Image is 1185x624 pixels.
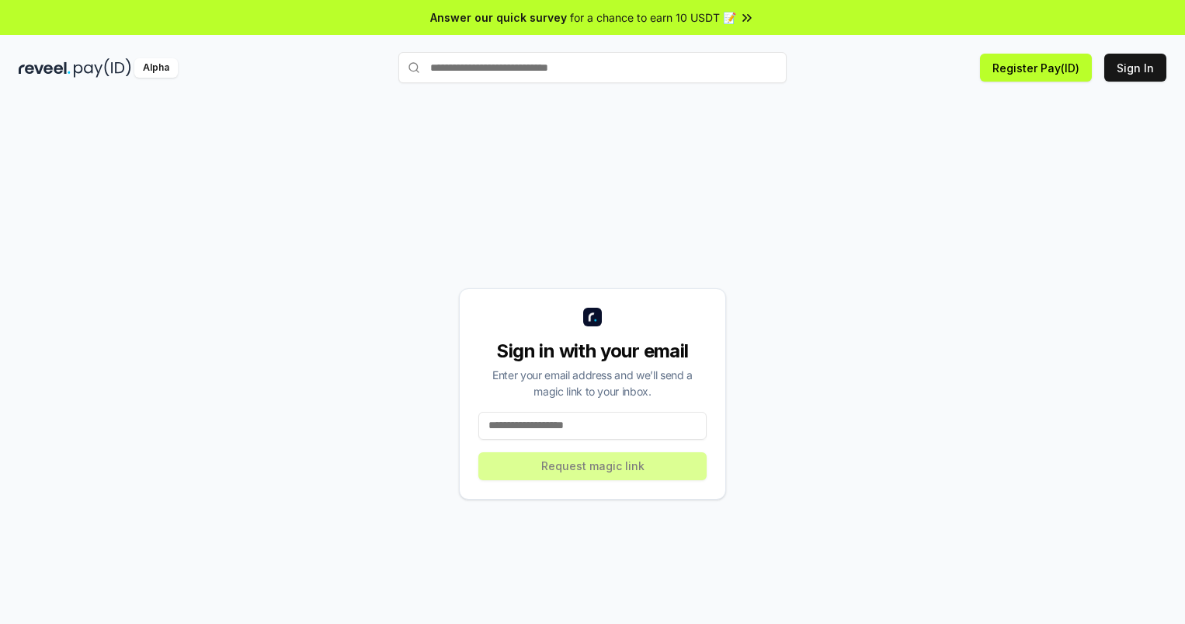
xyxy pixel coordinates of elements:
div: Sign in with your email [478,339,707,364]
img: logo_small [583,308,602,326]
button: Sign In [1104,54,1166,82]
span: Answer our quick survey [430,9,567,26]
div: Enter your email address and we’ll send a magic link to your inbox. [478,367,707,399]
div: Alpha [134,58,178,78]
span: for a chance to earn 10 USDT 📝 [570,9,736,26]
button: Register Pay(ID) [980,54,1092,82]
img: pay_id [74,58,131,78]
img: reveel_dark [19,58,71,78]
